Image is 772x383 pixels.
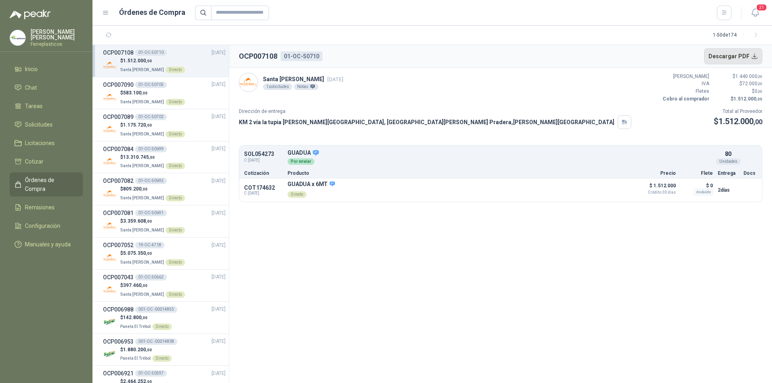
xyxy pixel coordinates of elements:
span: ,00 [149,155,155,160]
span: ,00 [758,74,762,79]
p: $ [120,185,185,193]
p: Dirección de entrega [239,108,631,115]
span: ,00 [146,123,152,127]
img: Company Logo [103,347,117,361]
span: Órdenes de Compra [25,176,75,193]
p: $ [714,115,762,128]
span: 72.000 [742,81,762,86]
span: [DATE] [211,145,226,153]
div: Directo [166,291,185,298]
span: [DATE] [211,338,226,345]
div: 01-OC-50691 [135,210,167,216]
span: [DATE] [211,49,226,57]
span: [DATE] [211,113,226,121]
p: $ [714,73,762,80]
span: 397.460 [123,283,148,288]
a: Órdenes de Compra [10,172,83,197]
span: ,00 [756,97,762,101]
span: [DATE] [211,242,226,249]
p: KM 2 vía la tupia [PERSON_NAME][GEOGRAPHIC_DATA], [GEOGRAPHIC_DATA][PERSON_NAME] Pradera , [PERSO... [239,118,614,127]
span: 3.359.608 [123,218,152,224]
p: Ferreplasticos [31,42,83,47]
img: Company Logo [103,315,117,329]
img: Company Logo [103,154,117,168]
span: Panela El Trébol [120,356,151,360]
div: 1 - 50 de 174 [713,29,762,42]
a: Chat [10,80,83,95]
p: $ [714,95,762,103]
span: ,00 [146,219,152,223]
span: Santa [PERSON_NAME] [120,292,164,297]
span: 1.880.200 [123,347,152,352]
span: Remisiones [25,203,55,212]
h2: OCP007108 [239,51,277,62]
h3: OCP007081 [103,209,133,217]
p: IVA [661,80,709,88]
span: 0 [755,88,762,94]
h3: OCP007084 [103,145,133,154]
span: 583.100 [123,90,148,96]
div: Notas [294,84,318,90]
a: Cotizar [10,154,83,169]
button: 21 [748,6,762,20]
span: [DATE] [211,370,226,377]
p: $ [120,57,185,65]
p: $ [120,250,185,257]
p: Cobro al comprador [661,95,709,103]
p: GUADUA [287,150,713,157]
p: Precio [636,171,676,176]
p: Producto [287,171,631,176]
span: C: [DATE] [244,157,283,164]
p: 2 días [718,185,739,195]
a: OCP00704301-OC-50662[DATE] Company Logo$397.460,00Santa [PERSON_NAME]Directo [103,273,226,298]
span: Chat [25,83,37,92]
div: Por enviar [287,158,314,165]
p: GUADUA x 6MT [287,181,335,188]
span: [DATE] [327,76,343,82]
p: [PERSON_NAME] [661,73,709,80]
h3: OCP006988 [103,305,133,314]
span: Crédito 30 días [636,190,676,195]
h3: OCP007052 [103,241,133,250]
p: Fletes [661,88,709,95]
div: Unidades [716,158,741,165]
span: Licitaciones [25,139,55,147]
p: Total al Proveedor [714,108,762,115]
span: [DATE] [211,81,226,88]
a: OCP00709001-OC-50705[DATE] Company Logo$583.100,00Santa [PERSON_NAME]Directo [103,80,226,106]
span: [DATE] [211,209,226,217]
div: 001-OC -00014855 [135,306,177,313]
img: Logo peakr [10,10,51,19]
span: [DATE] [211,273,226,281]
h3: OCP007108 [103,48,133,57]
a: OCP00708401-OC-50699[DATE] Company Logo$13.310.745,00Santa [PERSON_NAME]Directo [103,145,226,170]
img: Company Logo [103,123,117,137]
span: 5.075.350 [123,250,152,256]
a: OCP006953001-OC -00014838[DATE] Company Logo$1.880.200,00Panela El TrébolDirecto [103,337,226,363]
h3: OCP006921 [103,369,133,378]
span: ,00 [146,59,152,63]
a: Tareas [10,98,83,114]
span: Panela El Trébol [120,324,151,329]
span: ,00 [754,118,762,126]
p: $ [120,282,185,289]
div: Incluido [694,189,713,195]
img: Company Logo [103,251,117,265]
p: Entrega [718,171,739,176]
p: $ [120,217,185,225]
div: 01-OC-50703 [135,114,167,120]
a: OCP00705219-OC-4718[DATE] Company Logo$5.075.350,00Santa [PERSON_NAME]Directo [103,241,226,266]
a: OCP00708901-OC-50703[DATE] Company Logo$1.175.720,00Santa [PERSON_NAME]Directo [103,113,226,138]
span: 1.440.000 [735,74,762,79]
h3: OCP007090 [103,80,133,89]
span: 1.512.000 [733,96,762,102]
div: Directo [152,355,172,362]
img: Company Logo [103,90,117,104]
div: Directo [166,99,185,105]
p: $ [714,88,762,95]
div: Directo [152,324,172,330]
p: 80 [725,150,731,158]
h3: OCP006953 [103,337,133,346]
span: Configuración [25,221,60,230]
span: ,00 [758,89,762,94]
